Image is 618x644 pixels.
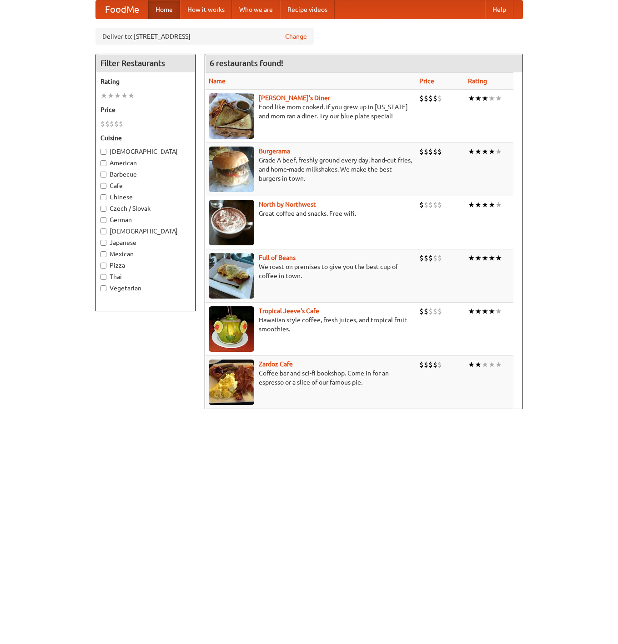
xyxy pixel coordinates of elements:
[482,253,488,263] li: ★
[495,93,502,103] li: ★
[428,93,433,103] li: $
[468,93,475,103] li: ★
[209,93,254,139] img: sallys.jpg
[419,360,424,370] li: $
[468,77,487,85] a: Rating
[475,306,482,316] li: ★
[488,93,495,103] li: ★
[110,119,114,129] li: $
[424,306,428,316] li: $
[259,201,316,208] a: North by Northwest
[259,254,296,261] a: Full of Beans
[209,369,412,387] p: Coffee bar and sci-fi bookshop. Come in for an espresso or a slice of our famous pie.
[428,360,433,370] li: $
[209,306,254,352] img: jeeves.jpg
[107,91,114,101] li: ★
[259,307,319,314] a: Tropical Jeeve's Cafe
[100,77,191,86] h5: Rating
[209,315,412,334] p: Hawaiian style coffee, fresh juices, and tropical fruit smoothies.
[100,172,106,177] input: Barbecue
[100,119,105,129] li: $
[100,193,191,202] label: Chinese
[100,147,191,156] label: [DEMOGRAPHIC_DATA]
[100,217,106,223] input: German
[468,306,475,316] li: ★
[209,209,412,218] p: Great coffee and snacks. Free wifi.
[95,28,314,45] div: Deliver to: [STREET_ADDRESS]
[495,200,502,210] li: ★
[485,0,513,19] a: Help
[232,0,280,19] a: Who we are
[100,261,191,270] label: Pizza
[475,93,482,103] li: ★
[100,285,106,291] input: Vegetarian
[428,253,433,263] li: $
[100,181,191,190] label: Cafe
[209,360,254,405] img: zardoz.jpg
[121,91,128,101] li: ★
[100,274,106,280] input: Thai
[419,77,434,85] a: Price
[475,200,482,210] li: ★
[433,200,437,210] li: $
[433,306,437,316] li: $
[209,262,412,280] p: We roast on premises to give you the best cup of coffee in town.
[100,215,191,224] label: German
[100,251,106,257] input: Mexican
[259,147,290,155] a: Burgerama
[114,91,121,101] li: ★
[419,147,424,157] li: $
[488,306,495,316] li: ★
[180,0,232,19] a: How it works
[100,272,191,281] label: Thai
[100,240,106,246] input: Japanese
[100,160,106,166] input: American
[468,360,475,370] li: ★
[119,119,123,129] li: $
[488,253,495,263] li: ★
[100,263,106,269] input: Pizza
[148,0,180,19] a: Home
[428,200,433,210] li: $
[100,149,106,155] input: [DEMOGRAPHIC_DATA]
[100,91,107,101] li: ★
[96,0,148,19] a: FoodMe
[259,94,330,101] a: [PERSON_NAME]'s Diner
[114,119,119,129] li: $
[424,360,428,370] li: $
[105,119,110,129] li: $
[495,253,502,263] li: ★
[100,238,191,247] label: Japanese
[482,147,488,157] li: ★
[419,200,424,210] li: $
[468,253,475,263] li: ★
[433,147,437,157] li: $
[495,147,502,157] li: ★
[437,253,442,263] li: $
[428,147,433,157] li: $
[437,360,442,370] li: $
[100,183,106,189] input: Cafe
[280,0,335,19] a: Recipe videos
[100,228,106,234] input: [DEMOGRAPHIC_DATA]
[482,93,488,103] li: ★
[209,253,254,299] img: beans.jpg
[209,102,412,121] p: Food like mom cooked, if you grew up in [US_STATE] and mom ran a diner. Try our blue plate special!
[468,200,475,210] li: ★
[475,360,482,370] li: ★
[428,306,433,316] li: $
[96,54,195,72] h4: Filter Restaurants
[433,360,437,370] li: $
[495,306,502,316] li: ★
[100,284,191,293] label: Vegetarian
[259,360,293,368] a: Zardoz Cafe
[419,306,424,316] li: $
[482,306,488,316] li: ★
[424,253,428,263] li: $
[100,206,106,212] input: Czech / Slovak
